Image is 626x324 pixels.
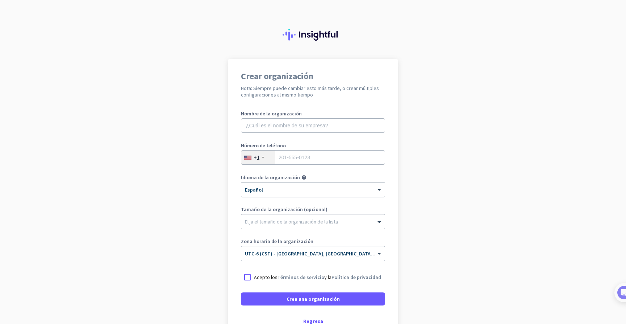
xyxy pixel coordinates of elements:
[241,207,385,212] label: Tamaño de la organización (opcional)
[241,175,300,180] label: Idioma de la organización
[241,85,385,98] h2: Nota: Siempre puede cambiar esto más tarde, o crear múltiples configuraciones al mismo tiempo
[283,29,343,41] img: Insightful
[241,292,385,305] button: Crea una organización
[331,274,381,280] a: Política de privacidad
[241,239,385,244] label: Zona horaria de la organización
[241,143,385,148] label: Número de teléfono
[241,111,385,116] label: Nombre de la organización
[301,175,306,180] i: help
[241,150,385,165] input: 201-555-0123
[241,319,385,324] div: Regresa
[287,295,340,303] span: Crea una organización
[254,154,260,161] div: +1
[254,274,381,281] p: Acepto los y la
[241,72,385,81] h1: Crear organización
[241,118,385,133] input: ¿Cuál es el nombre de su empresa?
[277,274,324,280] a: Términos de servicio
